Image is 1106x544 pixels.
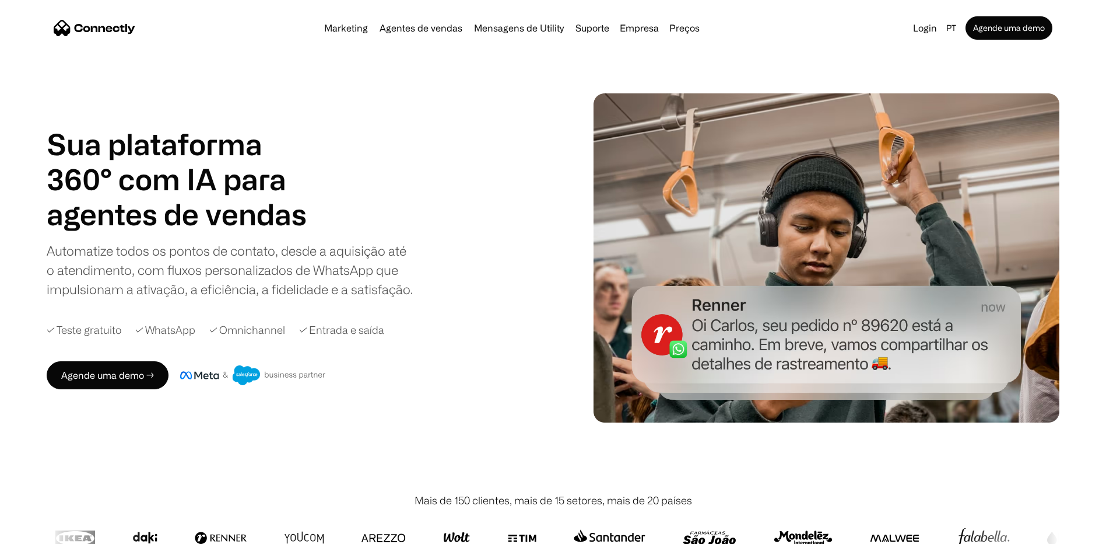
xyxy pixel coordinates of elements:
[47,197,315,232] div: 1 of 4
[47,241,414,299] div: Automatize todos os pontos de contato, desde a aquisição até o atendimento, com fluxos personaliz...
[965,16,1052,40] a: Agende uma demo
[47,197,315,232] div: carousel
[299,322,384,338] div: ✓ Entrada e saída
[47,361,168,389] a: Agende uma demo →
[54,19,135,37] a: home
[620,20,659,36] div: Empresa
[23,524,70,540] ul: Language list
[415,493,692,508] div: Mais de 150 clientes, mais de 15 setores, mais de 20 países
[616,20,662,36] div: Empresa
[47,322,121,338] div: ✓ Teste gratuito
[469,23,568,33] a: Mensagens de Utility
[908,20,942,36] a: Login
[665,23,704,33] a: Preços
[209,322,285,338] div: ✓ Omnichannel
[47,197,315,232] h1: agentes de vendas
[47,127,315,197] h1: Sua plataforma 360° com IA para
[12,522,70,540] aside: Language selected: Português (Brasil)
[571,23,614,33] a: Suporte
[135,322,195,338] div: ✓ WhatsApp
[375,23,467,33] a: Agentes de vendas
[946,20,956,36] div: pt
[942,20,963,36] div: pt
[319,23,373,33] a: Marketing
[180,365,326,385] img: Meta e crachá de parceiro de negócios do Salesforce.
